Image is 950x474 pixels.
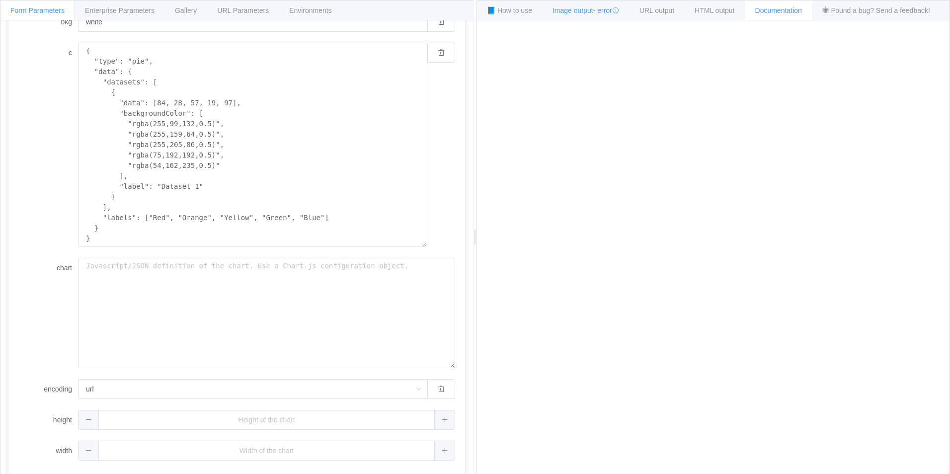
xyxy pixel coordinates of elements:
label: c [18,43,78,63]
span: Environments [289,6,332,14]
label: bkg [18,12,78,32]
label: encoding [18,379,78,399]
span: - error [593,6,619,14]
label: height [18,410,78,430]
span: URL output [639,6,674,14]
span: Enterprise Parameters [85,6,155,14]
span: Documentation [755,6,802,14]
span: HTML output [695,6,734,14]
label: chart [18,258,78,278]
span: 🕷 Found a bug? Send a feedback! [822,6,930,14]
input: Background of the chart canvas. Accepts rgb (rgb(255,255,120)), colors (red), and url-encoded hex... [78,12,427,32]
label: width [18,441,78,461]
input: Width of the chart [78,441,455,461]
input: Height of the chart [78,410,455,430]
span: Form Parameters [10,6,65,14]
span: 📘 How to use [487,6,532,14]
input: Select [78,379,427,399]
span: Image output [553,6,619,14]
span: URL Parameters [217,6,269,14]
span: Gallery [175,6,197,14]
